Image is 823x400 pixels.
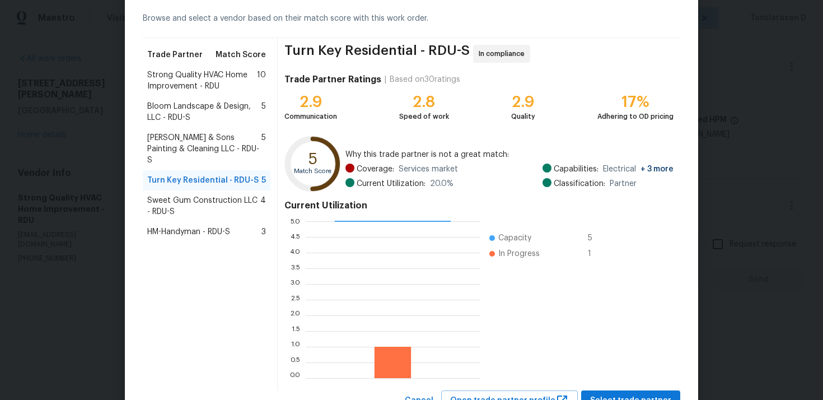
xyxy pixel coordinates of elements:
text: Match Score [294,168,331,174]
text: 3.5 [291,265,300,272]
span: Turn Key Residential - RDU-S [147,175,259,186]
span: 5 [261,175,266,186]
span: HM-Handyman - RDU-S [147,226,230,238]
span: 5 [261,132,266,166]
span: 10 [257,69,266,92]
text: 2.5 [291,296,300,303]
span: Sweet Gum Construction LLC - RDU-S [147,195,260,217]
div: Speed of work [399,111,449,122]
span: 5 [588,232,606,244]
div: 2.9 [511,96,535,108]
span: Capacity [498,232,531,244]
div: 2.9 [284,96,337,108]
div: Adhering to OD pricing [597,111,674,122]
div: Based on 30 ratings [390,74,460,85]
text: 5 [308,151,317,167]
div: Quality [511,111,535,122]
text: 3.0 [290,281,300,287]
span: Classification: [554,178,605,189]
div: | [381,74,390,85]
div: Communication [284,111,337,122]
div: 2.8 [399,96,449,108]
text: 0.5 [290,359,300,366]
div: 17% [597,96,674,108]
span: Services market [399,164,458,175]
span: Trade Partner [147,49,203,61]
span: Partner [610,178,637,189]
span: 20.0 % [430,178,453,189]
text: 0.0 [289,375,300,382]
text: 4.0 [289,249,300,256]
span: In compliance [479,48,529,59]
span: Turn Key Residential - RDU-S [284,45,470,63]
text: 5.0 [290,218,300,225]
span: [PERSON_NAME] & Sons Painting & Cleaning LLC - RDU-S [147,132,261,166]
span: Current Utilization: [357,178,425,189]
span: 4 [260,195,266,217]
span: Why this trade partner is not a great match: [345,149,674,160]
text: 1.5 [292,328,300,334]
text: 1.0 [291,343,300,350]
span: Electrical [603,164,674,175]
span: 1 [588,248,606,259]
h4: Trade Partner Ratings [284,74,381,85]
span: Strong Quality HVAC Home Improvement - RDU [147,69,257,92]
span: 5 [261,101,266,123]
span: In Progress [498,248,540,259]
span: + 3 more [640,165,674,173]
span: Bloom Landscape & Design, LLC - RDU-S [147,101,261,123]
text: 4.5 [290,234,300,240]
h4: Current Utilization [284,200,674,211]
span: Match Score [216,49,266,61]
span: Coverage: [357,164,394,175]
span: Capabilities: [554,164,598,175]
text: 2.0 [290,312,300,319]
span: 3 [261,226,266,238]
